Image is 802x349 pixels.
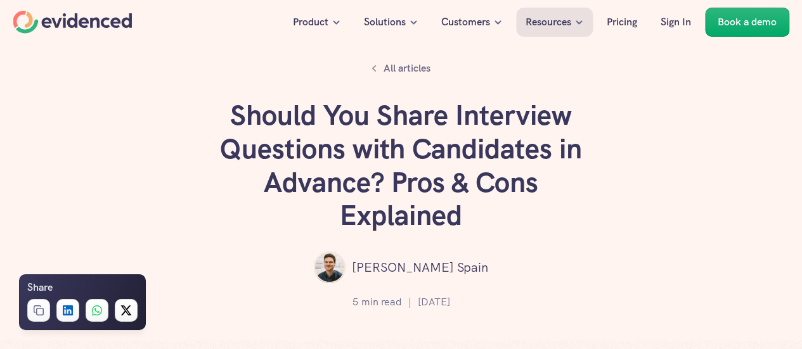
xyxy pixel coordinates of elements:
a: Home [13,11,132,34]
p: Product [293,14,328,30]
a: Book a demo [705,8,789,37]
p: | [408,294,411,310]
p: [DATE] [418,294,450,310]
p: 5 [352,294,358,310]
a: Pricing [597,8,647,37]
h1: Should You Share Interview Questions with Candidates in Advance? Pros & Cons Explained [211,99,592,232]
p: min read [361,294,402,310]
p: Customers [441,14,490,30]
p: Solutions [364,14,406,30]
p: Resources [526,14,571,30]
h6: Share [27,279,53,296]
p: All articles [384,60,430,77]
p: Pricing [607,14,637,30]
a: Sign In [651,8,701,37]
img: "" [314,251,346,283]
a: All articles [365,57,437,80]
p: Sign In [661,14,691,30]
p: Book a demo [718,14,777,30]
p: [PERSON_NAME] Spain [352,257,488,277]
